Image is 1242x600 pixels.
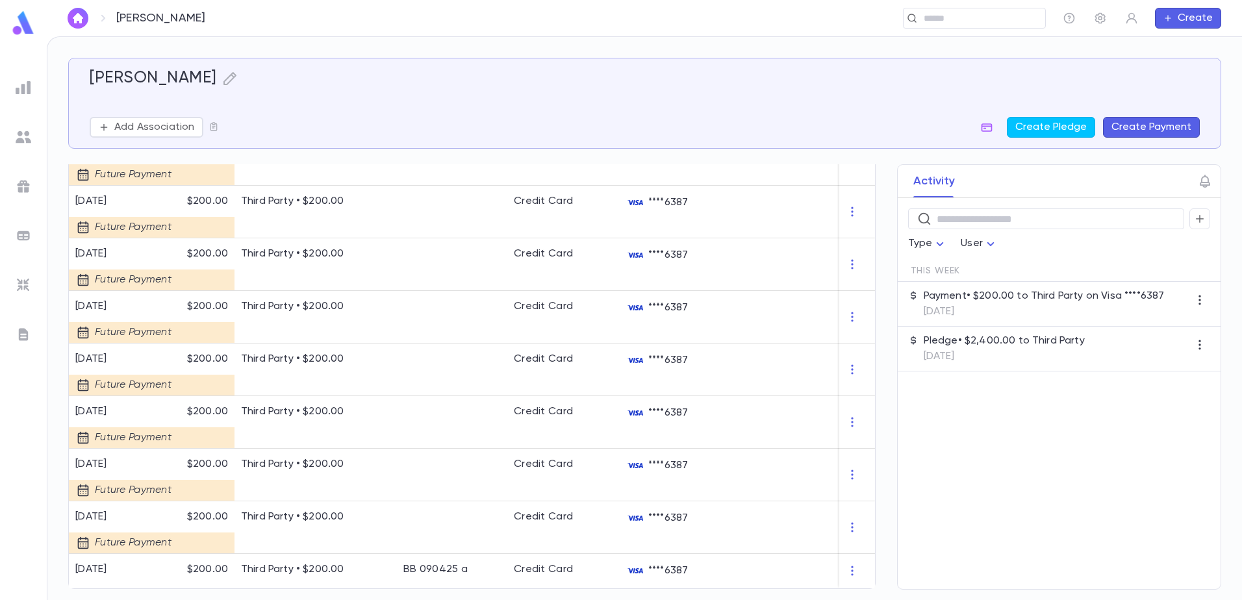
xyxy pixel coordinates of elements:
[163,195,228,208] p: $200.00
[75,563,107,576] div: [DATE]
[163,510,228,523] p: $200.00
[908,238,933,249] span: Type
[75,405,173,418] div: [DATE]
[514,405,573,418] div: Credit Card
[69,322,179,343] div: Future Payment
[16,179,31,194] img: campaigns_grey.99e729a5f7ee94e3726e6486bddda8f1.svg
[163,247,228,260] p: $200.00
[514,510,573,523] div: Credit Card
[69,427,179,448] div: Future Payment
[75,247,173,260] div: [DATE]
[69,375,179,395] div: Future Payment
[924,334,1085,347] p: Pledge • $2,400.00 to Third Party
[69,532,179,553] div: Future Payment
[114,121,194,134] p: Add Association
[69,269,179,290] div: Future Payment
[514,300,573,313] div: Credit Card
[961,231,998,256] div: User
[163,458,228,471] p: $200.00
[924,305,1165,318] p: [DATE]
[241,458,390,471] p: Third Party • $200.00
[16,277,31,293] img: imports_grey.530a8a0e642e233f2baf0ef88e8c9fcb.svg
[75,300,173,313] div: [DATE]
[1007,117,1095,138] button: Create Pledge
[16,327,31,342] img: letters_grey.7941b92b52307dd3b8a917253454ce1c.svg
[163,300,228,313] p: $200.00
[16,80,31,95] img: reports_grey.c525e4749d1bce6a11f5fe2a8de1b229.svg
[403,563,468,576] div: BB 090425 a
[514,247,573,260] div: Credit Card
[241,405,390,418] p: Third Party • $200.00
[69,164,179,185] div: Future Payment
[75,353,173,366] div: [DATE]
[90,69,217,88] h5: [PERSON_NAME]
[911,266,961,276] span: This Week
[241,247,390,260] p: Third Party • $200.00
[16,228,31,244] img: batches_grey.339ca447c9d9533ef1741baa751efc33.svg
[241,353,390,366] p: Third Party • $200.00
[924,290,1165,303] p: Payment • $200.00 to Third Party on Visa ****6387
[241,563,390,576] p: Third Party • $200.00
[241,195,390,208] p: Third Party • $200.00
[163,405,228,418] p: $200.00
[163,353,228,366] p: $200.00
[908,231,948,256] div: Type
[75,195,173,208] div: [DATE]
[924,350,1085,363] p: [DATE]
[70,13,86,23] img: home_white.a664292cf8c1dea59945f0da9f25487c.svg
[75,458,173,471] div: [DATE]
[69,480,179,501] div: Future Payment
[241,300,390,313] p: Third Party • $200.00
[514,563,573,576] div: Credit Card
[116,11,205,25] p: [PERSON_NAME]
[514,195,573,208] div: Credit Card
[90,117,203,138] button: Add Association
[10,10,36,36] img: logo
[913,165,955,197] button: Activity
[75,510,173,523] div: [DATE]
[514,458,573,471] div: Credit Card
[514,353,573,366] div: Credit Card
[241,510,390,523] p: Third Party • $200.00
[187,563,228,576] p: $200.00
[961,238,983,249] span: User
[16,129,31,145] img: students_grey.60c7aba0da46da39d6d829b817ac14fc.svg
[69,217,179,238] div: Future Payment
[1103,117,1200,138] button: Create Payment
[1155,8,1221,29] button: Create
